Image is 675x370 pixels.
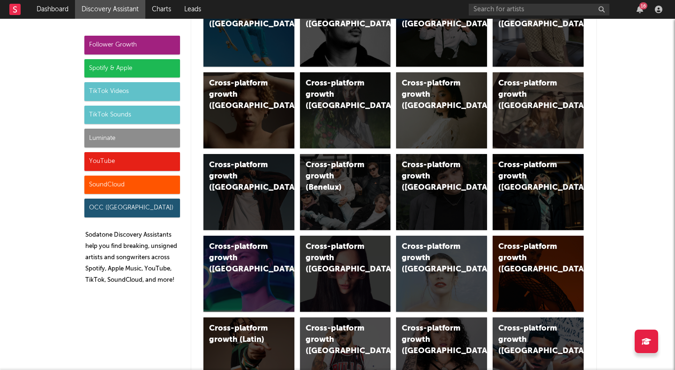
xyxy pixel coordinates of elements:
[402,160,465,193] div: Cross-platform growth ([GEOGRAPHIC_DATA])
[493,236,584,312] a: Cross-platform growth ([GEOGRAPHIC_DATA])
[498,323,562,357] div: Cross-platform growth ([GEOGRAPHIC_DATA])
[396,154,487,230] a: Cross-platform growth ([GEOGRAPHIC_DATA])
[396,236,487,312] a: Cross-platform growth ([GEOGRAPHIC_DATA])
[498,241,562,275] div: Cross-platform growth ([GEOGRAPHIC_DATA])
[402,78,465,112] div: Cross-platform growth ([GEOGRAPHIC_DATA])
[209,160,273,193] div: Cross-platform growth ([GEOGRAPHIC_DATA])
[84,199,180,217] div: OCC ([GEOGRAPHIC_DATA])
[396,72,487,148] a: Cross-platform growth ([GEOGRAPHIC_DATA])
[84,152,180,171] div: YouTube
[493,154,584,230] a: Cross-platform growth ([GEOGRAPHIC_DATA])
[85,230,180,286] p: Sodatone Discovery Assistants help you find breaking, unsigned artists and songwriters across Spo...
[306,160,369,193] div: Cross-platform growth (Benelux)
[84,106,180,124] div: TikTok Sounds
[639,2,647,9] div: 16
[84,176,180,194] div: SoundCloud
[300,72,391,148] a: Cross-platform growth ([GEOGRAPHIC_DATA])
[203,236,294,312] a: Cross-platform growth ([GEOGRAPHIC_DATA])
[493,72,584,148] a: Cross-platform growth ([GEOGRAPHIC_DATA])
[203,72,294,148] a: Cross-platform growth ([GEOGRAPHIC_DATA])
[209,241,273,275] div: Cross-platform growth ([GEOGRAPHIC_DATA])
[498,160,562,193] div: Cross-platform growth ([GEOGRAPHIC_DATA])
[300,236,391,312] a: Cross-platform growth ([GEOGRAPHIC_DATA])
[637,6,643,13] button: 16
[203,154,294,230] a: Cross-platform growth ([GEOGRAPHIC_DATA])
[84,59,180,78] div: Spotify & Apple
[402,323,465,357] div: Cross-platform growth ([GEOGRAPHIC_DATA])
[498,78,562,112] div: Cross-platform growth ([GEOGRAPHIC_DATA])
[209,323,273,346] div: Cross-platform growth (Latin)
[84,36,180,54] div: Follower Growth
[306,323,369,357] div: Cross-platform growth ([GEOGRAPHIC_DATA])
[300,154,391,230] a: Cross-platform growth (Benelux)
[84,129,180,147] div: Luminate
[469,4,609,15] input: Search for artists
[402,241,465,275] div: Cross-platform growth ([GEOGRAPHIC_DATA])
[306,241,369,275] div: Cross-platform growth ([GEOGRAPHIC_DATA])
[306,78,369,112] div: Cross-platform growth ([GEOGRAPHIC_DATA])
[84,82,180,101] div: TikTok Videos
[209,78,273,112] div: Cross-platform growth ([GEOGRAPHIC_DATA])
